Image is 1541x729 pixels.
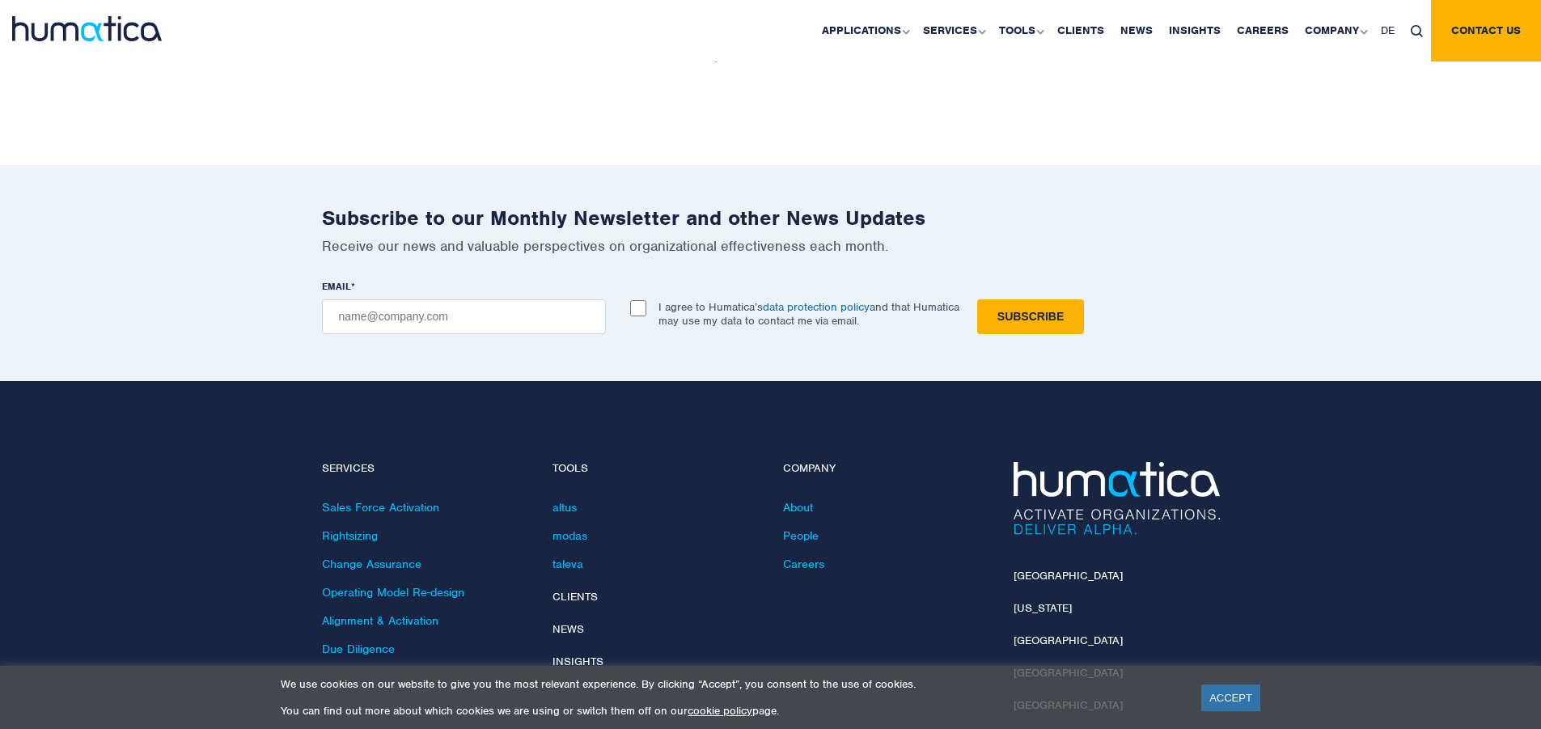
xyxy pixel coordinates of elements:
a: Sales Force Activation [322,500,439,515]
a: News [552,622,584,636]
a: Alignment & Activation [322,613,438,628]
a: Due Diligence [322,642,395,656]
input: I agree to Humatica’sdata protection policyand that Humatica may use my data to contact me via em... [630,300,646,316]
span: EMAIL [322,280,351,293]
a: Change Assurance [322,557,421,571]
input: Subscribe [977,299,1084,334]
a: Careers [783,557,824,571]
h2: Subscribe to our Monthly Newsletter and other News Updates [322,206,1220,231]
a: Rightsizing [322,528,378,543]
a: altus [552,500,577,515]
a: cookie policy [688,704,752,718]
img: logo [12,16,162,41]
h4: Company [783,462,989,476]
span: DE [1381,23,1395,37]
p: We use cookies on our website to give you the most relevant experience. By clicking “Accept”, you... [281,677,1181,691]
p: I agree to Humatica’s and that Humatica may use my data to contact me via email. [658,300,959,328]
img: search_icon [1411,25,1423,37]
a: ACCEPT [1201,684,1260,711]
p: Receive our news and valuable perspectives on organizational effectiveness each month. [322,237,1220,255]
a: [GEOGRAPHIC_DATA] [1014,634,1123,647]
h4: Services [322,462,528,476]
a: About [783,500,813,515]
a: data protection policy [763,300,870,314]
p: You can find out more about which cookies we are using or switch them off on our page. [281,704,1181,718]
input: name@company.com [322,299,606,334]
h4: Tools [552,462,759,476]
a: Operating Model Re-design [322,585,464,600]
a: taleva [552,557,583,571]
a: [GEOGRAPHIC_DATA] [1014,569,1123,583]
a: [US_STATE] [1014,601,1072,615]
img: Humatica [1014,462,1220,535]
a: People [783,528,819,543]
a: modas [552,528,587,543]
a: Insights [552,655,603,668]
a: Clients [552,590,598,604]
